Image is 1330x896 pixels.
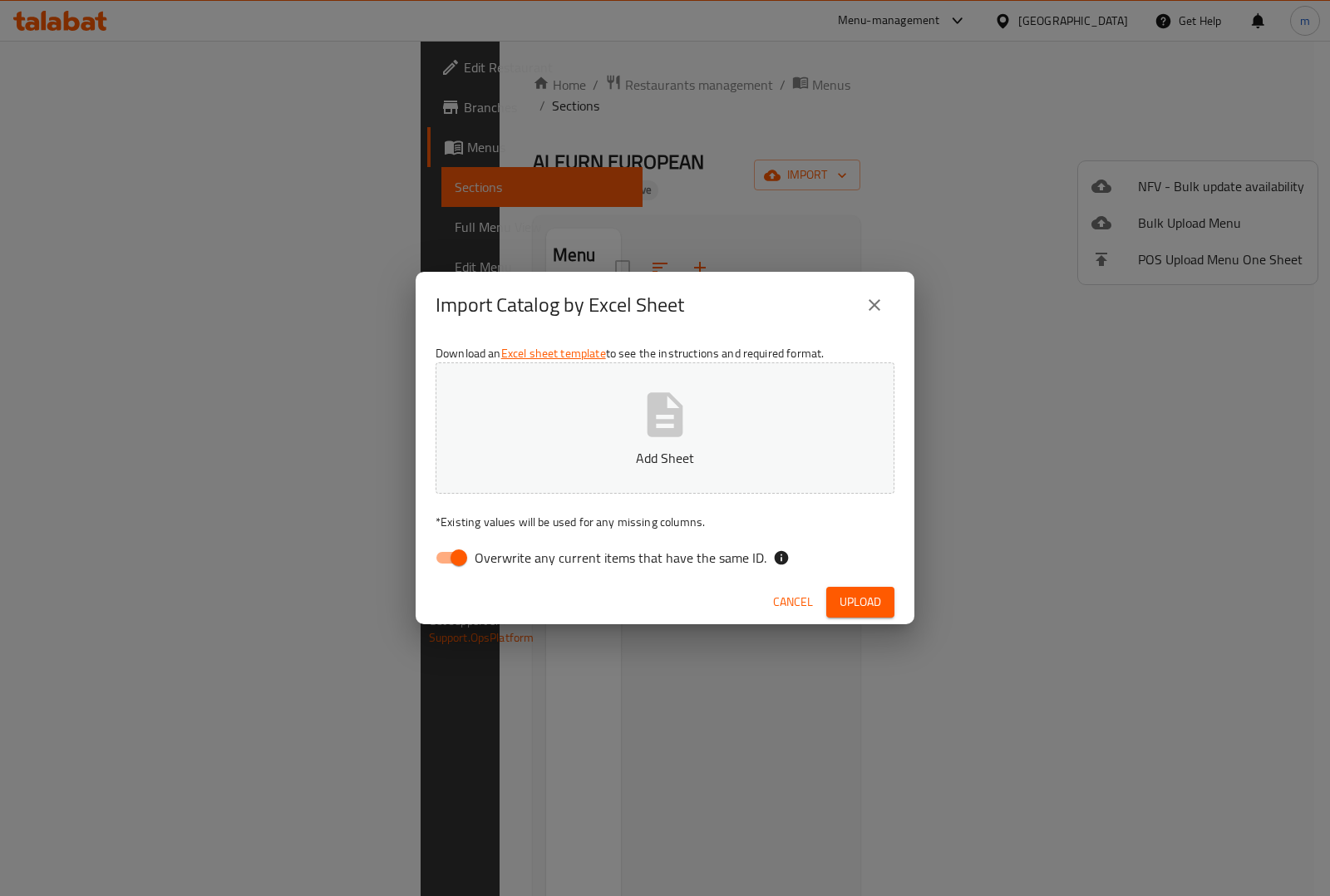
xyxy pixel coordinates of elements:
button: Upload [826,587,894,618]
p: Existing values will be used for any missing columns. [436,514,894,530]
span: Overwrite any current items that have the same ID. [475,548,766,568]
div: Download an to see the instructions and required format. [416,338,914,579]
span: Upload [840,592,881,613]
button: Add Sheet [436,362,894,494]
button: Cancel [766,587,820,618]
button: close [855,285,894,325]
svg: If the overwrite option isn't selected, then the items that match an existing ID will be ignored ... [773,549,790,566]
p: Add Sheet [461,448,869,468]
a: Excel sheet template [501,342,606,364]
h2: Import Catalog by Excel Sheet [436,292,684,318]
span: Cancel [773,592,813,613]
